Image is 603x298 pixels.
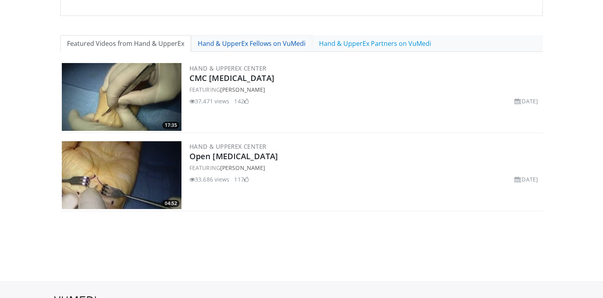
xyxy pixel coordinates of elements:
a: CMC [MEDICAL_DATA] [189,73,274,83]
li: [DATE] [514,175,538,184]
img: 54315_0000_3.png.300x170_q85_crop-smart_upscale.jpg [62,141,181,209]
img: 54618_0000_3.png.300x170_q85_crop-smart_upscale.jpg [62,63,181,131]
li: 117 [234,175,248,184]
a: Open [MEDICAL_DATA] [189,151,278,162]
a: 17:35 [62,63,181,131]
li: 142 [234,97,248,105]
div: FEATURING [189,85,541,94]
a: [PERSON_NAME] [220,164,265,172]
span: 17:35 [162,122,179,129]
span: 04:52 [162,200,179,207]
li: [DATE] [514,97,538,105]
a: Hand & UpperEx Fellows on VuMedi [191,35,312,52]
a: Hand & UpperEx Center [189,64,266,72]
a: Hand & UpperEx Partners on VuMedi [312,35,438,52]
li: 33,686 views [189,175,229,184]
a: Featured Videos from Hand & UpperEx [60,35,191,52]
div: FEATURING [189,164,541,172]
a: [PERSON_NAME] [220,86,265,93]
li: 37,471 views [189,97,229,105]
a: Hand & UpperEx Center [189,142,266,150]
a: 04:52 [62,141,181,209]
